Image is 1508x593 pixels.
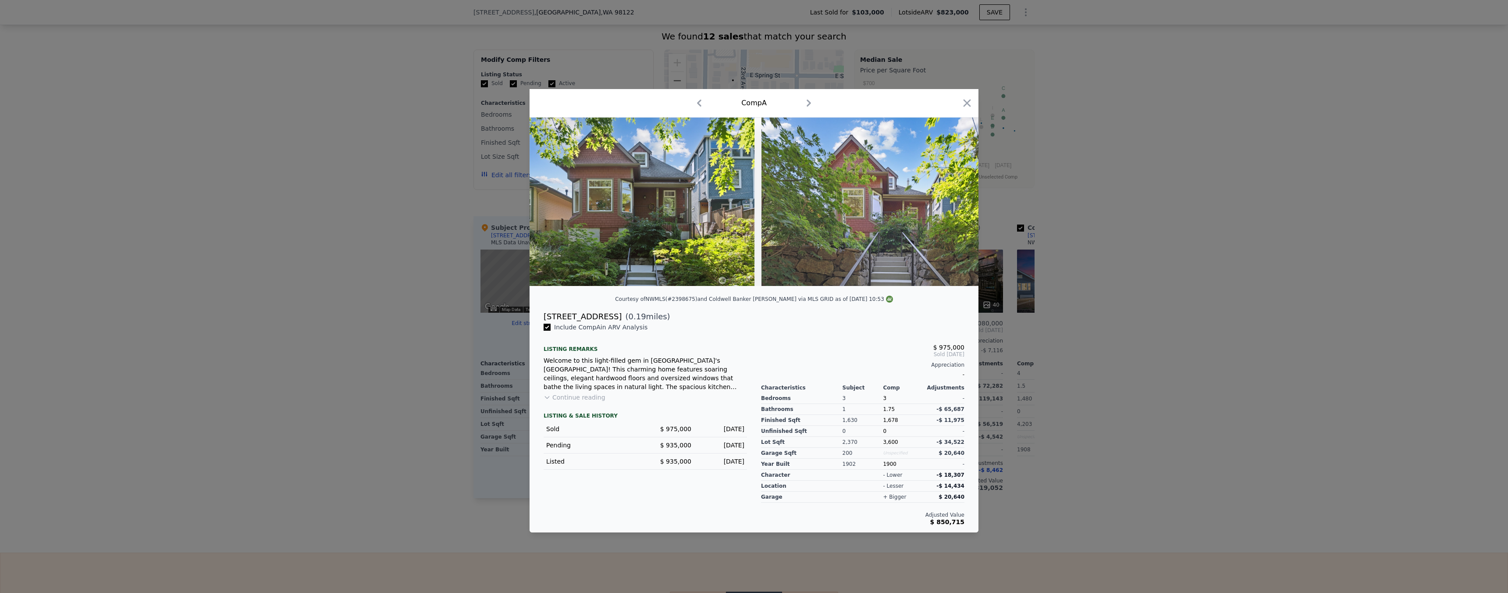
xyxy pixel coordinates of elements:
[660,425,691,432] span: $ 975,000
[551,324,651,331] span: Include Comp A in ARV Analysis
[843,384,883,391] div: Subject
[843,426,883,437] div: 0
[544,412,747,421] div: LISTING & SALE HISTORY
[546,425,638,433] div: Sold
[936,439,964,445] span: -$ 34,522
[761,415,843,426] div: Finished Sqft
[883,417,898,423] span: 1,678
[761,361,964,368] div: Appreciation
[698,441,744,450] div: [DATE]
[698,457,744,466] div: [DATE]
[936,406,964,412] span: -$ 65,687
[936,417,964,423] span: -$ 11,975
[615,296,893,302] div: Courtesy of NWMLS (#2398675) and Coldwell Banker [PERSON_NAME] via MLS GRID as of [DATE] 10:53
[843,459,883,470] div: 1902
[761,384,843,391] div: Characteristics
[883,384,924,391] div: Comp
[924,459,964,470] div: -
[883,482,903,489] div: - lesser
[761,481,843,492] div: location
[761,511,964,518] div: Adjusted Value
[698,425,744,433] div: [DATE]
[530,118,754,286] img: Property Img
[883,472,902,479] div: - lower
[761,459,843,470] div: Year Built
[761,118,1014,286] img: Property Img
[544,356,747,391] div: Welcome to this light-filled gem in [GEOGRAPHIC_DATA]'s [GEOGRAPHIC_DATA]! This charming home fea...
[886,296,893,303] img: NWMLS Logo
[933,344,964,351] span: $ 975,000
[761,404,843,415] div: Bathrooms
[843,393,883,404] div: 3
[546,441,638,450] div: Pending
[924,384,964,391] div: Adjustments
[939,494,964,500] span: $ 20,640
[939,450,964,456] span: $ 20,640
[741,98,767,108] div: Comp A
[924,393,964,404] div: -
[544,311,622,323] div: [STREET_ADDRESS]
[544,393,605,402] button: Continue reading
[883,459,924,470] div: 1900
[761,351,964,358] span: Sold [DATE]
[761,393,843,404] div: Bedrooms
[622,311,670,323] span: ( miles)
[883,493,906,500] div: + bigger
[660,458,691,465] span: $ 935,000
[930,518,964,525] span: $ 850,715
[924,426,964,437] div: -
[883,404,924,415] div: 1.75
[843,437,883,448] div: 2,370
[544,339,747,353] div: Listing remarks
[843,448,883,459] div: 200
[936,472,964,478] span: -$ 18,307
[883,428,886,434] span: 0
[936,483,964,489] span: -$ 14,434
[843,404,883,415] div: 1
[761,492,843,503] div: garage
[761,437,843,448] div: Lot Sqft
[843,415,883,426] div: 1,630
[883,439,898,445] span: 3,600
[761,448,843,459] div: Garage Sqft
[883,448,924,459] div: Unspecified
[660,442,691,449] span: $ 935,000
[761,470,843,481] div: character
[761,368,964,381] div: -
[761,426,843,437] div: Unfinished Sqft
[546,457,638,466] div: Listed
[883,395,886,401] span: 3
[629,312,646,321] span: 0.19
